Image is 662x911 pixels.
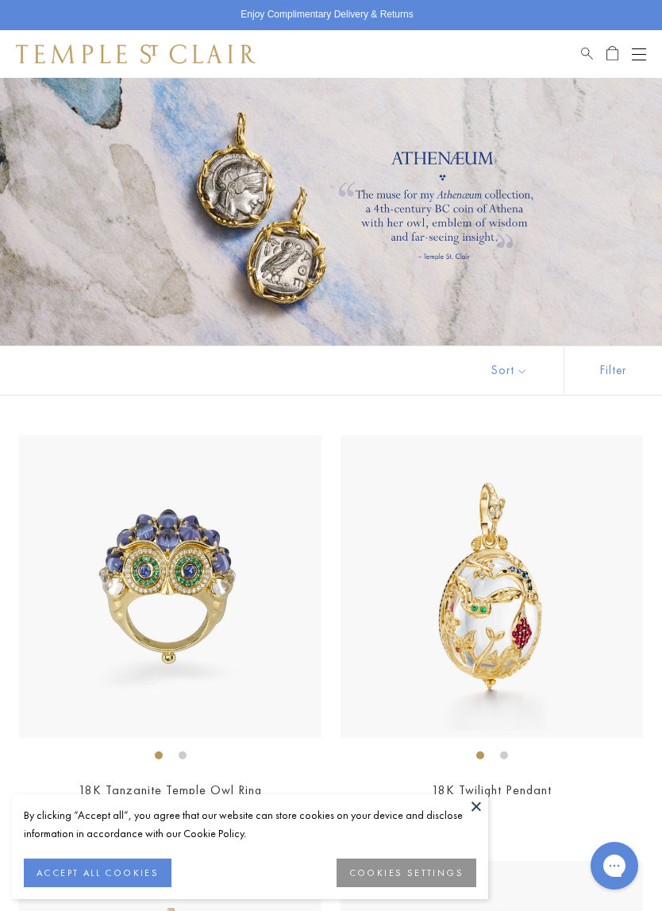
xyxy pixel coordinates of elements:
button: COOKIES SETTINGS [337,859,476,887]
iframe: Gorgias live chat messenger [583,836,646,895]
button: ACCEPT ALL COOKIES [24,859,171,887]
img: Temple St. Clair [16,44,256,64]
a: 18K Tanzanite Temple Owl Ring [79,782,262,798]
a: 18K Twilight Pendant [432,782,552,798]
p: Enjoy Complimentary Delivery & Returns [241,7,413,23]
button: Show filters [564,346,662,395]
button: Open navigation [632,44,646,64]
img: 18K Twilight Pendant [341,435,643,738]
a: Search [581,44,593,64]
a: Open Shopping Bag [606,44,618,64]
img: 18K Tanzanite Temple Owl Ring [19,435,321,738]
div: By clicking “Accept all”, you agree that our website can store cookies on your device and disclos... [24,806,476,843]
button: Show sort by [456,346,564,395]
